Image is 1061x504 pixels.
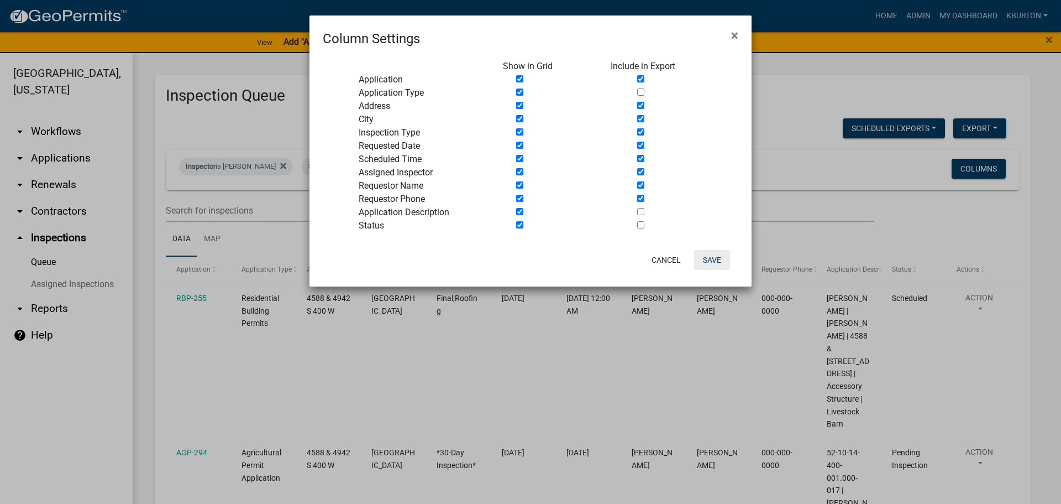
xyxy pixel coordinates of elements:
[722,20,747,51] button: Close
[350,86,495,100] div: Application Type
[350,113,495,126] div: City
[602,60,711,73] div: Include in Export
[495,60,603,73] div: Show in Grid
[731,28,738,43] span: ×
[350,153,495,166] div: Scheduled Time
[350,100,495,113] div: Address
[350,206,495,219] div: Application Description
[350,166,495,179] div: Assigned Inspector
[350,193,495,206] div: Requestor Phone
[350,126,495,139] div: Inspection Type
[350,179,495,193] div: Requestor Name
[350,139,495,153] div: Requested Date
[350,73,495,86] div: Application
[643,250,690,270] button: Cancel
[323,29,420,49] h4: Column Settings
[350,219,495,232] div: Status
[694,250,730,270] button: Save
